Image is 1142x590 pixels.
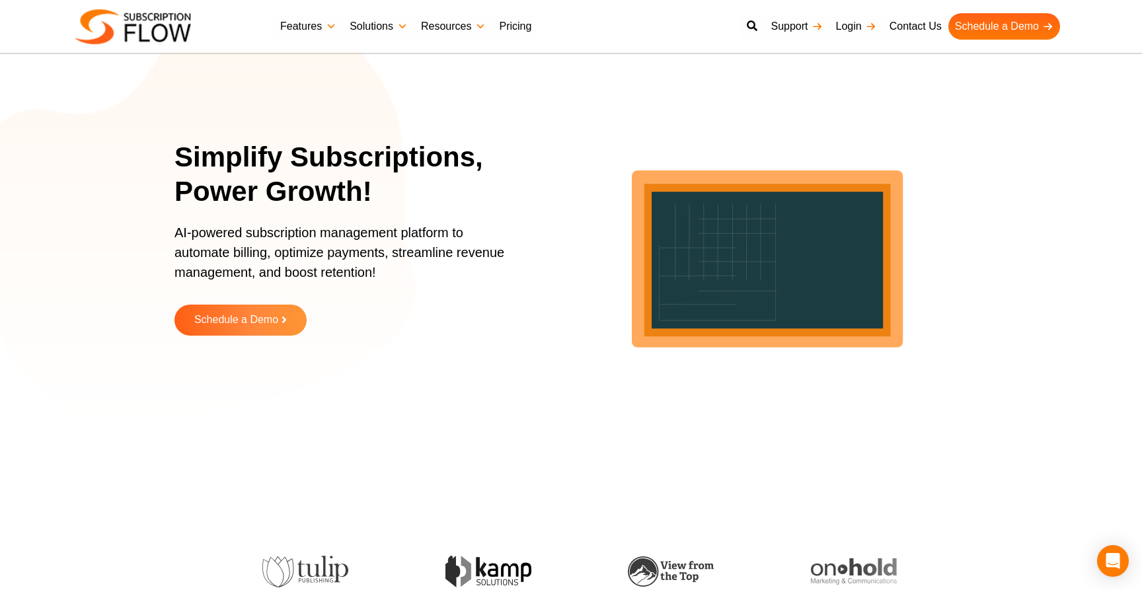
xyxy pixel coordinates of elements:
[194,314,278,326] span: Schedule a Demo
[948,13,1060,40] a: Schedule a Demo
[274,13,343,40] a: Features
[628,556,714,587] img: view-from-the-top
[811,558,897,585] img: onhold-marketing
[414,13,492,40] a: Resources
[75,9,191,44] img: Subscriptionflow
[174,305,307,336] a: Schedule a Demo
[883,13,948,40] a: Contact Us
[764,13,829,40] a: Support
[174,223,518,295] p: AI-powered subscription management platform to automate billing, optimize payments, streamline re...
[445,556,531,587] img: kamp-solution
[262,556,348,587] img: tulip-publishing
[829,13,883,40] a: Login
[174,140,535,209] h1: Simplify Subscriptions, Power Growth!
[343,13,414,40] a: Solutions
[1097,545,1129,577] div: Open Intercom Messenger
[492,13,538,40] a: Pricing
